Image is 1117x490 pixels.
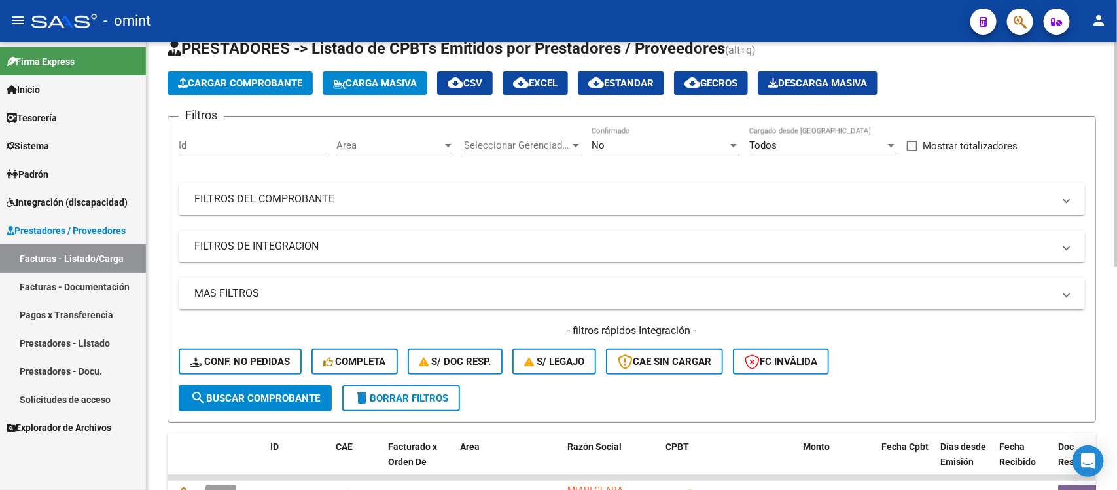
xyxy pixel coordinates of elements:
[733,349,829,375] button: FC Inválida
[179,349,302,375] button: Conf. no pedidas
[437,71,493,95] button: CSV
[179,324,1085,338] h4: - filtros rápidos Integración -
[618,356,711,367] span: CAE SIN CARGAR
[588,75,604,90] mat-icon: cloud_download
[194,286,1054,301] mat-panel-title: MAS FILTROS
[194,239,1054,254] mat-panel-title: FILTROS DE INTEGRACION
[7,83,40,97] span: Inicio
[940,442,986,467] span: Días desde Emisión
[448,75,463,90] mat-icon: cloud_download
[592,140,605,151] span: No
[336,442,353,452] span: CAE
[803,442,830,452] span: Monto
[342,385,460,411] button: Borrar Filtros
[1073,445,1104,477] div: Open Intercom Messenger
[179,183,1085,215] mat-expansion-panel-header: FILTROS DEL COMPROBANTE
[606,349,723,375] button: CAE SIN CARGAR
[725,44,756,56] span: (alt+q)
[194,192,1054,206] mat-panel-title: FILTROS DEL COMPROBANTE
[333,77,417,89] span: Carga Masiva
[10,12,26,28] mat-icon: menu
[354,392,448,404] span: Borrar Filtros
[323,71,427,95] button: Carga Masiva
[674,71,748,95] button: Gecros
[512,349,596,375] button: S/ legajo
[448,77,482,89] span: CSV
[419,356,491,367] span: S/ Doc Resp.
[408,349,503,375] button: S/ Doc Resp.
[354,390,370,405] mat-icon: delete
[179,231,1085,262] mat-expansion-panel-header: FILTROS DE INTEGRACION
[190,392,320,404] span: Buscar Comprobante
[881,442,929,452] span: Fecha Cpbt
[588,77,654,89] span: Estandar
[7,54,75,69] span: Firma Express
[684,77,737,89] span: Gecros
[567,442,622,452] span: Razón Social
[513,75,529,90] mat-icon: cloud_download
[190,356,290,367] span: Conf. no pedidas
[178,77,302,89] span: Cargar Comprobante
[578,71,664,95] button: Estandar
[1091,12,1107,28] mat-icon: person
[270,442,279,452] span: ID
[923,138,1018,154] span: Mostrar totalizadores
[168,71,313,95] button: Cargar Comprobante
[336,140,442,151] span: Area
[388,442,437,467] span: Facturado x Orden De
[7,111,57,125] span: Tesorería
[7,421,111,435] span: Explorador de Archivos
[168,39,725,58] span: PRESTADORES -> Listado de CPBTs Emitidos por Prestadores / Proveedores
[7,139,49,153] span: Sistema
[464,140,570,151] span: Seleccionar Gerenciador
[460,442,480,452] span: Area
[7,195,128,210] span: Integración (discapacidad)
[749,140,777,151] span: Todos
[745,356,817,367] span: FC Inválida
[999,442,1036,467] span: Fecha Recibido
[768,77,867,89] span: Descarga Masiva
[190,390,206,405] mat-icon: search
[758,71,878,95] button: Descarga Masiva
[179,385,332,411] button: Buscar Comprobante
[524,356,584,367] span: S/ legajo
[323,356,386,367] span: Completa
[179,106,224,124] h3: Filtros
[7,167,48,181] span: Padrón
[665,442,689,452] span: CPBT
[758,71,878,95] app-download-masive: Descarga masiva de comprobantes (adjuntos)
[179,278,1085,309] mat-expansion-panel-header: MAS FILTROS
[513,77,558,89] span: EXCEL
[103,7,151,35] span: - omint
[1058,442,1117,467] span: Doc Respaldatoria
[684,75,700,90] mat-icon: cloud_download
[7,223,126,238] span: Prestadores / Proveedores
[503,71,568,95] button: EXCEL
[311,349,398,375] button: Completa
